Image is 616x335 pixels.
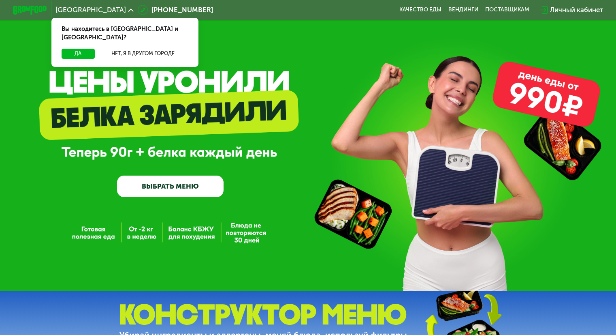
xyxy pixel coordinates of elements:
div: Личный кабинет [550,5,603,15]
a: ВЫБРАТЬ МЕНЮ [117,176,224,197]
div: поставщикам [485,6,529,13]
button: Да [62,49,94,59]
span: [GEOGRAPHIC_DATA] [55,6,126,13]
a: Качество еды [399,6,441,13]
div: Вы находитесь в [GEOGRAPHIC_DATA] и [GEOGRAPHIC_DATA]? [51,18,198,49]
a: [PHONE_NUMBER] [138,5,213,15]
a: Вендинги [448,6,478,13]
button: Нет, я в другом городе [98,49,188,59]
